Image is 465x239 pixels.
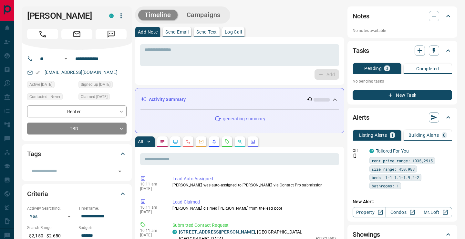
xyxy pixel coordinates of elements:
div: Notes [353,8,452,24]
svg: Opportunities [237,139,243,144]
p: Off [353,148,366,154]
p: [PERSON_NAME] claimed [PERSON_NAME] from the lead pool [172,205,336,211]
p: [DATE] [140,210,163,214]
h1: [PERSON_NAME] [27,11,99,21]
p: Lead Claimed [172,199,336,205]
h2: Tags [27,149,41,159]
svg: Notes [160,139,165,144]
p: Actively Searching: [27,205,75,211]
p: Send Text [196,30,217,34]
div: condos.ca [172,230,177,234]
div: Thu Aug 14 2025 [78,81,127,90]
p: No notes available [353,28,452,34]
p: New Alert: [353,198,452,205]
a: Mr.Loft [419,207,452,217]
span: Claimed [DATE] [81,94,108,100]
h2: Alerts [353,112,369,123]
p: Completed [416,66,439,71]
svg: Calls [186,139,191,144]
button: Open [62,55,70,63]
h2: Criteria [27,189,48,199]
p: Send Email [165,30,189,34]
span: Call [27,29,58,39]
span: Signed up [DATE] [81,81,110,88]
p: Timeframe: [78,205,127,211]
p: Log Call [225,30,242,34]
div: condos.ca [109,14,114,18]
p: [DATE] [140,233,163,237]
h2: Tasks [353,45,369,56]
p: 0 [386,66,388,71]
p: 1 [391,133,394,137]
p: Activity Summary [149,96,186,103]
div: TBD [27,123,127,134]
span: Active [DATE] [29,81,52,88]
span: bathrooms: 1 [372,183,399,189]
p: 0 [443,133,446,137]
p: 10:11 am [140,228,163,233]
p: Pending [364,66,382,71]
p: Submitted Contact Request [172,222,336,229]
svg: Requests [224,139,230,144]
span: beds: 1-1,1.1-1.9,2-2 [372,174,419,181]
div: Renter [27,105,127,117]
svg: Agent Actions [250,139,255,144]
a: Tailored For You [376,148,409,154]
div: Tags [27,146,127,162]
div: Thu Aug 14 2025 [27,81,75,90]
button: Open [115,167,124,176]
div: Activity Summary [140,94,339,105]
svg: Push Notification Only [353,154,357,158]
span: size range: 450,988 [372,166,415,172]
span: Email [61,29,92,39]
svg: Listing Alerts [212,139,217,144]
p: 10:11 am [140,205,163,210]
p: Lead Auto Assigned [172,175,336,182]
span: rent price range: 1935,2915 [372,157,433,164]
p: Building Alerts [408,133,439,137]
span: Contacted - Never [29,94,60,100]
div: Criteria [27,186,127,202]
h2: Notes [353,11,369,21]
p: 10:11 am [140,182,163,186]
div: Alerts [353,110,452,125]
div: condos.ca [369,149,374,153]
svg: Lead Browsing Activity [173,139,178,144]
p: No pending tasks [353,76,452,86]
p: Budget: [78,225,127,231]
div: Tasks [353,43,452,58]
a: [EMAIL_ADDRESS][DOMAIN_NAME] [45,70,118,75]
p: Listing Alerts [359,133,387,137]
p: generating summary [223,115,265,122]
div: Yes [27,211,75,222]
p: Add Note [138,30,158,34]
svg: Emails [199,139,204,144]
svg: Email Verified [36,70,40,75]
button: Timeline [138,10,178,20]
a: Property [353,207,386,217]
button: Campaigns [180,10,227,20]
div: Thu Aug 14 2025 [78,93,127,102]
p: [DATE] [140,186,163,191]
button: New Task [353,90,452,100]
p: [PERSON_NAME] was auto-assigned to [PERSON_NAME] via Contact Pro submission [172,182,336,188]
span: Message [96,29,127,39]
a: Condos [386,207,419,217]
p: All [138,139,143,144]
a: [STREET_ADDRESS][PERSON_NAME] [179,229,255,234]
p: Search Range: [27,225,75,231]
